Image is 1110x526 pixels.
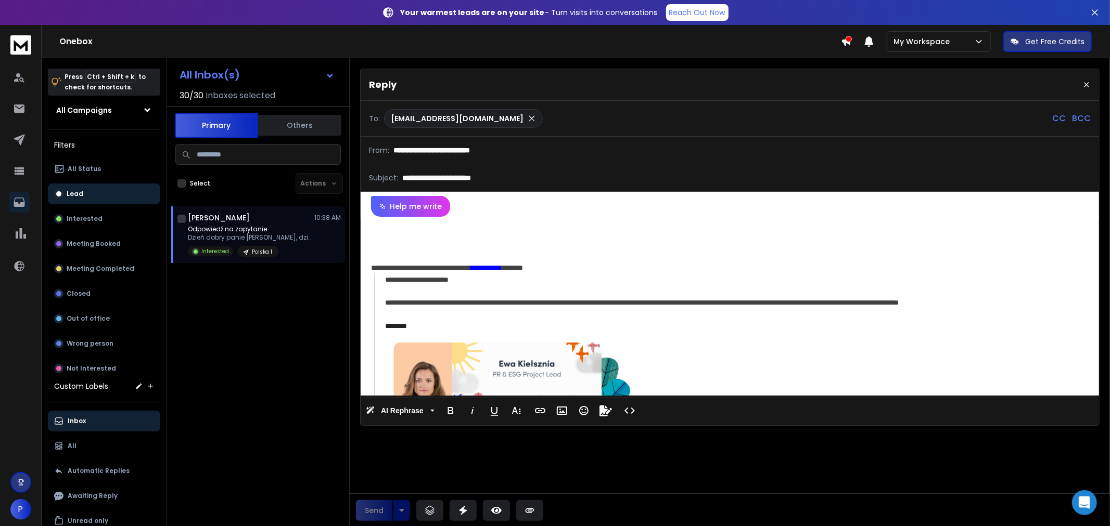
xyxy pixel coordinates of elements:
h1: [PERSON_NAME] [188,213,250,223]
div: Open Intercom Messenger [1072,490,1097,515]
button: P [10,499,31,520]
button: Wrong person [48,333,160,354]
p: Lead [67,190,83,198]
p: Press to check for shortcuts. [65,72,146,93]
p: CC [1052,112,1066,125]
h1: Onebox [59,35,841,48]
p: BCC [1072,112,1091,125]
h3: Inboxes selected [206,89,275,102]
button: Underline (Ctrl+U) [484,400,504,421]
p: From: [369,145,389,155]
strong: Your warmest leads are on your site [401,7,545,18]
p: Awaiting Reply [68,492,118,500]
button: Automatic Replies [48,461,160,481]
button: Insert Link (Ctrl+K) [530,400,550,421]
a: Reach Out Now [666,4,729,21]
p: Automatic Replies [68,467,130,475]
button: All Campaigns [48,100,160,121]
button: Closed [48,283,160,304]
button: Bold (Ctrl+B) [441,400,461,421]
button: Out of office [48,308,160,329]
button: Insert Image (Ctrl+P) [552,400,572,421]
p: Reply [369,77,397,92]
button: Interested [48,208,160,229]
p: – Turn visits into conversations [401,7,658,18]
label: Select [190,179,210,188]
button: Meeting Completed [48,258,160,279]
button: Code View [620,400,640,421]
p: [EMAIL_ADDRESS][DOMAIN_NAME] [391,113,524,124]
button: More Text [506,400,526,421]
span: Ctrl + Shift + k [85,71,136,83]
h1: All Campaigns [56,105,112,115]
p: Reach Out Now [669,7,725,18]
button: Get Free Credits [1003,31,1092,52]
h3: Custom Labels [54,381,108,391]
p: All [68,442,76,450]
p: My Workspace [894,36,954,47]
button: Awaiting Reply [48,485,160,506]
button: Inbox [48,411,160,431]
p: All Status [68,165,101,173]
button: All [48,436,160,456]
button: Lead [48,183,160,204]
p: Odpowiedź na zapytanie [188,225,313,233]
p: Out of office [67,314,110,323]
p: Interested [201,247,229,255]
button: Signature [596,400,616,421]
button: All Status [48,159,160,179]
button: Italic (Ctrl+I) [463,400,482,421]
h3: Filters [48,138,160,152]
p: Subject: [369,173,398,183]
button: AI Rephrase [364,400,437,421]
p: Interested [67,215,103,223]
button: Meeting Booked [48,233,160,254]
button: Primary [175,113,258,138]
button: All Inbox(s) [171,64,343,85]
p: Wrong person [67,339,113,348]
p: Meeting Completed [67,265,134,273]
span: 30 / 30 [180,89,203,102]
button: Others [258,114,341,137]
img: logo [10,35,31,55]
p: Closed [67,290,91,298]
button: Help me write [371,196,450,217]
p: Unread only [68,517,108,525]
p: Not Interested [67,364,116,373]
p: Inbox [68,417,86,425]
p: Get Free Credits [1025,36,1085,47]
button: Emoticons [574,400,594,421]
p: Meeting Booked [67,240,121,248]
button: Not Interested [48,358,160,379]
p: 10:38 AM [314,214,341,222]
h1: All Inbox(s) [180,70,240,80]
p: Dzień dobry panie [PERSON_NAME], dziękujemy [188,233,313,242]
img: AIorK4ya2RJt25AbdRdjd7IpGBV-b7HrXFRynJcl1uKPkaJ8BlI23KGkAPLyuvp8EtU77MDVAXphfFQ7eKZa [385,334,635,451]
p: Polska 1 [252,248,272,256]
p: To: [369,113,380,124]
span: AI Rephrase [379,406,426,415]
